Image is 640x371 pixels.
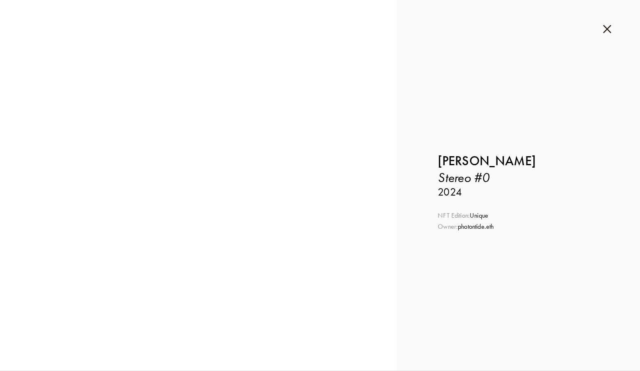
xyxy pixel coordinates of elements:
span: Owner: [438,223,458,230]
div: Unique [438,211,599,220]
h3: 2024 [438,186,599,199]
img: cross.b43b024a.svg [603,25,611,34]
b: [PERSON_NAME] [438,153,536,169]
span: NFT Edition: [438,212,470,219]
a: photontide.eth [458,223,494,230]
i: Stereo #0 [438,170,489,185]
